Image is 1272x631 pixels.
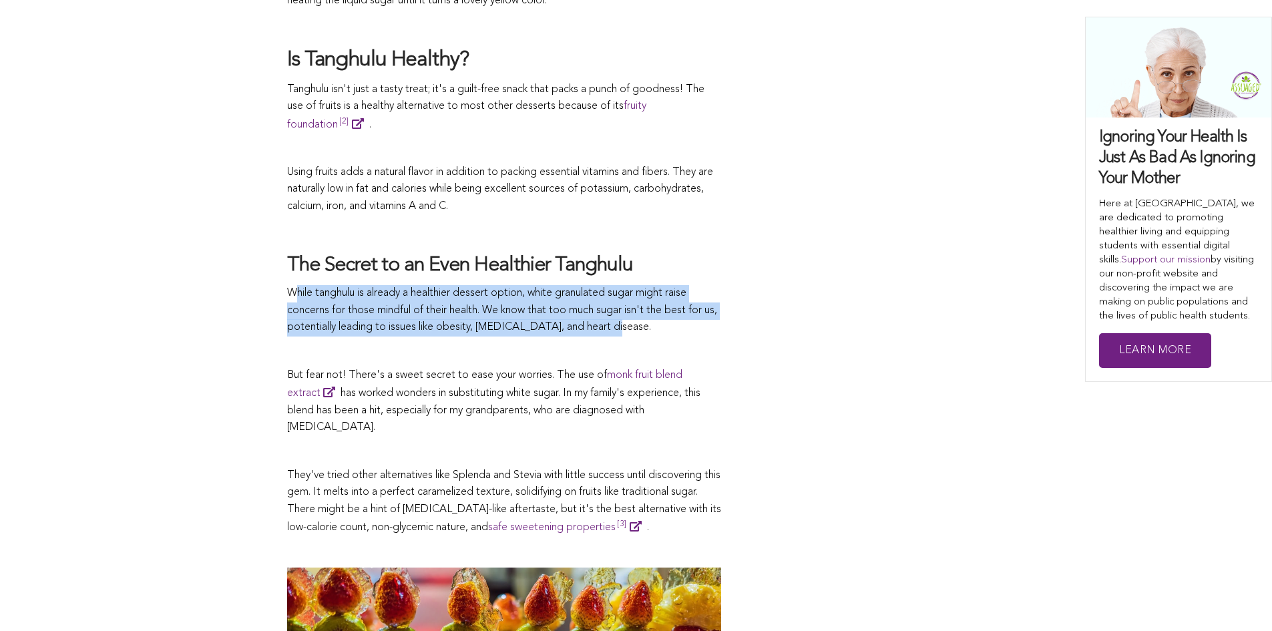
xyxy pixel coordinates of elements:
[1099,333,1211,369] a: Learn More
[287,47,721,75] h2: Is Tanghulu Healthy?
[287,285,721,337] p: While tanghulu is already a healthier dessert option, white granulated sugar might raise concerns...
[287,164,721,216] p: Using fruits adds a natural flavor in addition to packing essential vitamins and fibers. They are...
[287,101,646,130] a: fruity foundation[2]
[617,520,627,535] sup: [3]
[1205,567,1272,631] iframe: Chat Widget
[488,522,647,533] a: safe sweetening properties[3]
[287,252,721,278] h2: The Secret to an Even Healthier Tanghulu
[339,118,349,132] sup: [2]
[287,84,704,130] span: Tanghulu isn't just a tasty treat; it's a guilt-free snack that packs a punch of goodness! The us...
[287,467,721,537] p: They've tried other alternatives like Splenda and Stevia with little success until discovering th...
[287,367,721,437] p: But fear not! There's a sweet secret to ease your worries. The use of has worked wonders in subst...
